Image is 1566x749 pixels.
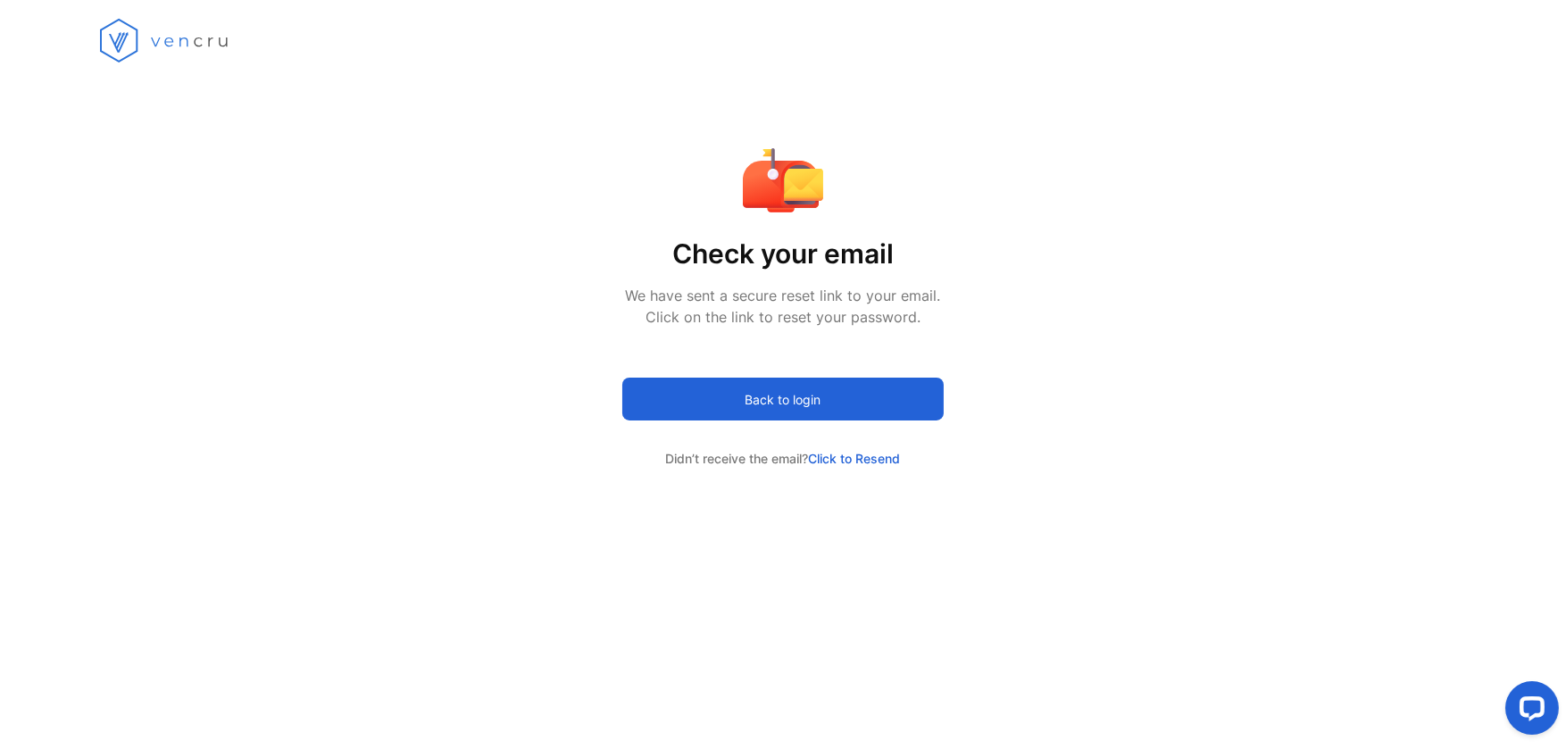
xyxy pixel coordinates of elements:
iframe: LiveChat chat widget [1491,674,1566,749]
img: vencru logo [100,18,233,62]
img: email verification icon [743,148,823,212]
p: Check your email [622,234,944,274]
span: Click to Resend [809,451,901,466]
p: We have sent a secure reset link to your email. Click on the link to reset your password. [622,285,944,328]
p: Didn’t receive the email? [622,449,944,468]
button: Back to login [622,378,944,420]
